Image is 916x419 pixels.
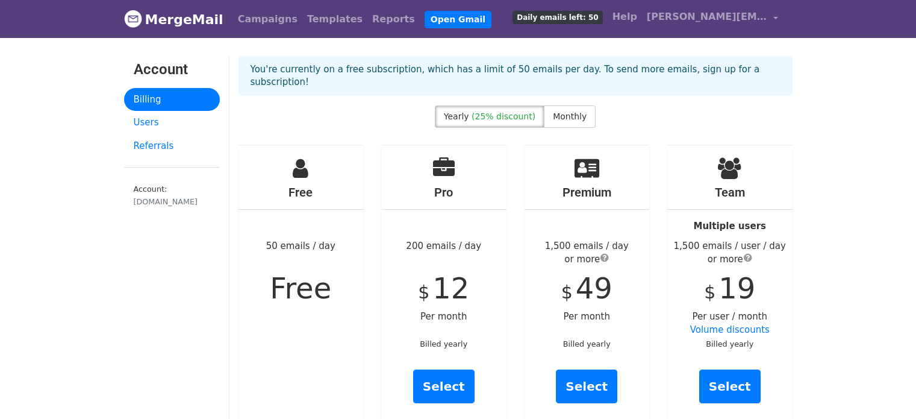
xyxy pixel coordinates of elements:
[553,112,587,121] span: Monthly
[381,185,506,200] h4: Pro
[563,339,611,348] small: Billed yearly
[706,339,753,348] small: Billed yearly
[444,112,469,121] span: Yearly
[561,282,573,303] span: $
[667,185,793,200] h4: Team
[124,7,223,32] a: MergeMail
[508,5,607,29] a: Daily emails left: 50
[302,7,367,31] a: Templates
[647,10,767,24] span: [PERSON_NAME][EMAIL_ADDRESS][DOMAIN_NAME]
[525,239,650,266] div: 1,500 emails / day or more
[233,7,302,31] a: Campaigns
[270,271,331,305] span: Free
[608,5,642,29] a: Help
[124,10,142,28] img: MergeMail logo
[694,221,766,232] strong: Multiple users
[134,61,210,78] h3: Account
[367,7,420,31] a: Reports
[124,88,220,112] a: Billing
[124,111,220,134] a: Users
[690,324,770,335] a: Volume discounts
[238,185,364,200] h4: Free
[704,282,715,303] span: $
[420,339,467,348] small: Billed yearly
[251,63,780,89] p: You're currently on a free subscription, which has a limit of 50 emails per day. To send more ema...
[718,271,755,305] span: 19
[667,239,793,266] div: 1,500 emails / user / day or more
[134,184,210,207] small: Account:
[418,282,429,303] span: $
[699,370,761,403] a: Select
[432,271,469,305] span: 12
[134,196,210,207] div: [DOMAIN_NAME]
[425,11,491,28] a: Open Gmail
[556,370,617,403] a: Select
[576,271,612,305] span: 49
[525,185,650,200] h4: Premium
[124,134,220,158] a: Referrals
[642,5,783,33] a: [PERSON_NAME][EMAIL_ADDRESS][DOMAIN_NAME]
[513,11,602,24] span: Daily emails left: 50
[472,112,535,121] span: (25% discount)
[413,370,475,403] a: Select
